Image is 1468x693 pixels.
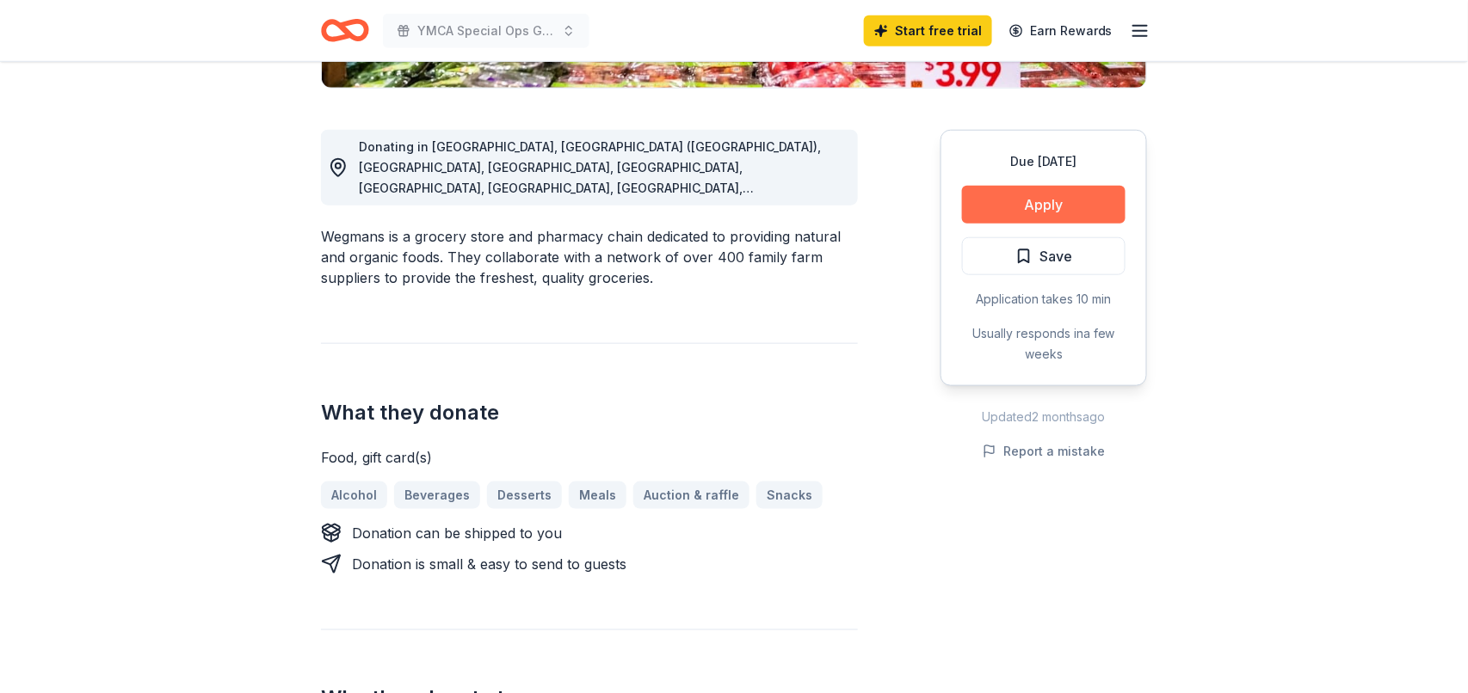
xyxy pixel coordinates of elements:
[999,15,1123,46] a: Earn Rewards
[569,481,626,509] a: Meals
[962,186,1126,224] button: Apply
[321,226,858,288] div: Wegmans is a grocery store and pharmacy chain dedicated to providing natural and organic foods. T...
[962,323,1126,365] div: Usually responds in a few weeks
[941,407,1147,427] div: Updated 2 months ago
[962,151,1126,172] div: Due [DATE]
[756,481,823,509] a: Snacks
[321,399,858,426] h2: What they donate
[1039,245,1072,267] span: Save
[417,21,555,41] span: YMCA Special Ops Gala and Fundraiser
[352,523,562,543] div: Donation can be shipped to you
[321,481,387,509] a: Alcohol
[962,237,1126,275] button: Save
[383,14,589,48] button: YMCA Special Ops Gala and Fundraiser
[352,554,626,574] div: Donation is small & easy to send to guests
[487,481,562,509] a: Desserts
[321,447,858,468] div: Food, gift card(s)
[321,10,369,51] a: Home
[962,289,1126,310] div: Application takes 10 min
[394,481,480,509] a: Beverages
[633,481,749,509] a: Auction & raffle
[359,139,821,216] span: Donating in [GEOGRAPHIC_DATA], [GEOGRAPHIC_DATA] ([GEOGRAPHIC_DATA]), [GEOGRAPHIC_DATA], [GEOGRAP...
[864,15,992,46] a: Start free trial
[983,441,1105,462] button: Report a mistake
